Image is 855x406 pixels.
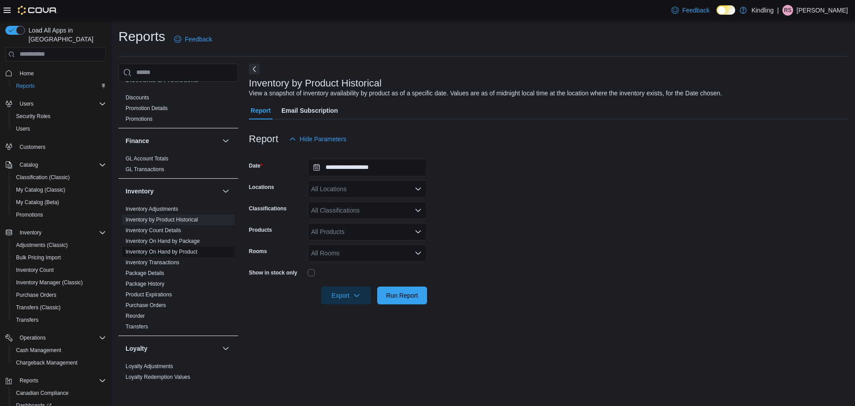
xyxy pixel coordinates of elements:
button: Security Roles [9,110,110,123]
span: Inventory On Hand by Package [126,238,200,245]
a: Promotion Details [126,105,168,111]
div: rodri sandoval [782,5,793,16]
span: Users [12,123,106,134]
button: Users [2,98,110,110]
a: Canadian Compliance [12,388,72,398]
span: Chargeback Management [16,359,77,366]
span: Users [20,100,33,107]
a: Transfers (Classic) [12,302,64,313]
button: Run Report [377,287,427,304]
span: Catalog [20,161,38,168]
a: GL Account Totals [126,156,168,162]
span: Inventory [16,227,106,238]
span: Transfers (Classic) [16,304,61,311]
span: My Catalog (Classic) [12,185,106,195]
span: Classification (Classic) [16,174,70,181]
span: Run Report [386,291,418,300]
button: Catalog [2,159,110,171]
a: Users [12,123,33,134]
a: Inventory Count [12,265,57,275]
button: Reports [9,80,110,92]
span: Catalog [16,160,106,170]
label: Show in stock only [249,269,297,276]
button: Users [9,123,110,135]
span: Purchase Orders [16,291,57,299]
button: Open list of options [415,185,422,193]
span: Purchase Orders [12,290,106,300]
button: Inventory [220,186,231,197]
a: Bulk Pricing Import [12,252,65,263]
a: Transfers [12,315,42,325]
span: Users [16,125,30,132]
h3: Report [249,134,278,144]
span: Home [20,70,34,77]
button: Customers [2,140,110,153]
button: Canadian Compliance [9,387,110,399]
span: Product Expirations [126,291,172,298]
a: Adjustments (Classic) [12,240,71,250]
input: Dark Mode [717,5,735,15]
a: Purchase Orders [126,302,166,308]
span: Inventory [20,229,41,236]
span: Users [16,98,106,109]
span: Reports [16,82,35,90]
span: Loyalty Redemption Values [126,373,190,381]
a: Feedback [171,30,216,48]
button: Inventory Manager (Classic) [9,276,110,289]
span: Security Roles [12,111,106,122]
input: Press the down key to open a popover containing a calendar. [308,159,427,176]
span: Transfers (Classic) [12,302,106,313]
span: Adjustments (Classic) [12,240,106,250]
a: Inventory Manager (Classic) [12,277,86,288]
span: Chargeback Management [12,357,106,368]
h3: Finance [126,136,149,145]
a: Package History [126,281,164,287]
button: Promotions [9,209,110,221]
span: Transfers [126,323,148,330]
button: Open list of options [415,250,422,257]
span: Bulk Pricing Import [12,252,106,263]
span: Purchase Orders [126,302,166,309]
span: Bulk Pricing Import [16,254,61,261]
a: Home [16,68,37,79]
a: Discounts [126,94,149,101]
span: Feedback [185,35,212,44]
span: Inventory On Hand by Product [126,248,197,255]
button: Discounts & Promotions [220,74,231,85]
a: Inventory Adjustments [126,206,178,212]
span: GL Transactions [126,166,164,173]
span: Report [251,102,271,119]
button: Inventory Count [9,264,110,276]
span: Loyalty Adjustments [126,363,173,370]
span: Cash Management [12,345,106,356]
span: Transfers [12,315,106,325]
h3: Loyalty [126,344,147,353]
button: Users [16,98,37,109]
span: Inventory Adjustments [126,205,178,213]
button: Loyalty [126,344,219,353]
span: Adjustments (Classic) [16,242,68,249]
button: Chargeback Management [9,357,110,369]
button: Finance [220,135,231,146]
label: Locations [249,184,274,191]
span: Reports [16,375,106,386]
span: Canadian Compliance [16,390,69,397]
span: Inventory Manager (Classic) [16,279,83,286]
a: Feedback [668,1,713,19]
span: Package Details [126,270,164,277]
span: Home [16,68,106,79]
a: My Catalog (Classic) [12,185,69,195]
span: Export [326,287,366,304]
button: Operations [16,332,49,343]
span: Customers [16,141,106,152]
div: Finance [118,153,238,178]
p: Kindling [751,5,774,16]
span: Reports [20,377,38,384]
a: Cash Management [12,345,65,356]
a: Inventory On Hand by Package [126,238,200,244]
a: Promotions [126,116,153,122]
button: Loyalty [220,343,231,354]
button: Hide Parameters [285,130,350,148]
a: Classification (Classic) [12,172,73,183]
span: Email Subscription [281,102,338,119]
